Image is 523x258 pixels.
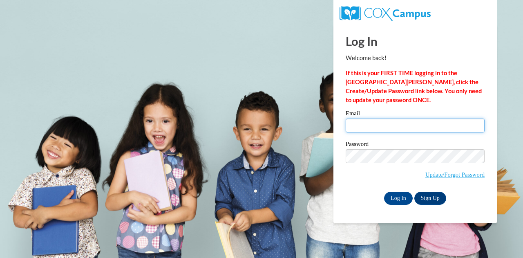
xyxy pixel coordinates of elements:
[346,33,485,49] h1: Log In
[346,110,485,119] label: Email
[340,9,431,16] a: COX Campus
[346,141,485,149] label: Password
[425,171,485,178] a: Update/Forgot Password
[346,70,482,103] strong: If this is your FIRST TIME logging in to the [GEOGRAPHIC_DATA][PERSON_NAME], click the Create/Upd...
[384,192,413,205] input: Log In
[346,54,485,63] p: Welcome back!
[414,192,446,205] a: Sign Up
[340,6,431,21] img: COX Campus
